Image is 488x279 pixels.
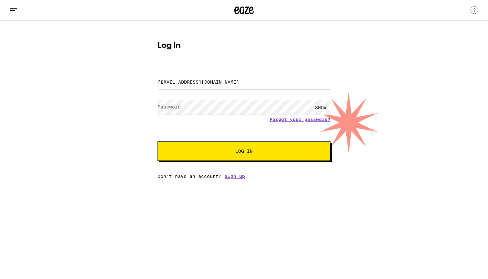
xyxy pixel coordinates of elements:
div: SHOW [311,100,330,115]
a: Sign up [225,174,245,179]
label: Password [158,104,181,109]
h1: Log In [158,42,330,50]
a: Forgot your password? [269,117,330,122]
span: Hi. Need any help? [4,5,46,10]
div: Don't have an account? [158,174,330,179]
span: Log In [235,149,253,153]
label: Email [158,79,172,84]
input: Email [158,75,330,89]
button: Log In [158,141,330,161]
